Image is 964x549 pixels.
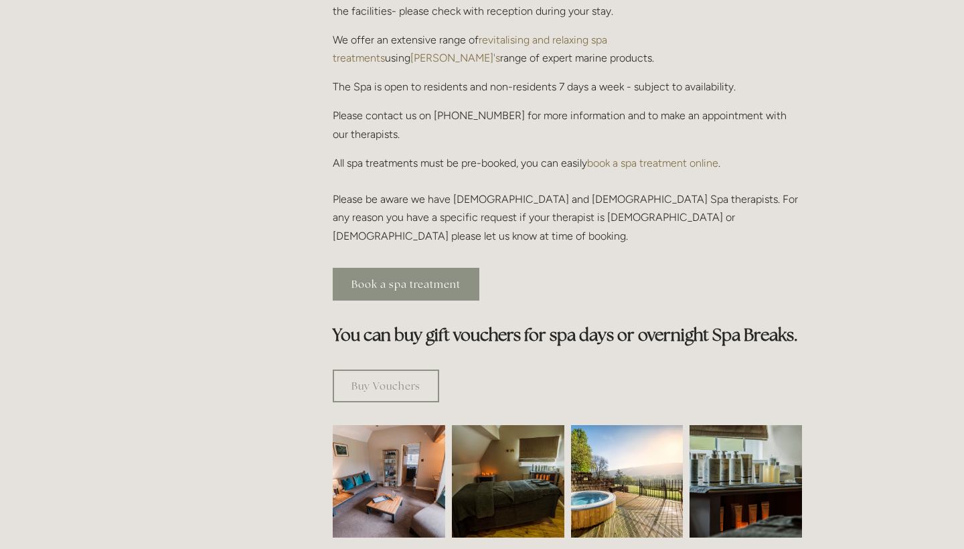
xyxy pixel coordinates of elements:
a: Buy Vouchers [333,370,439,402]
img: Outdoor jacuzzi with a view of the Peak District, Losehill House Hotel and Spa [571,425,684,538]
p: We offer an extensive range of using range of expert marine products. [333,31,802,67]
img: Waiting room, spa room, Losehill House Hotel and Spa [305,425,473,538]
img: Body creams in the spa room, Losehill House Hotel and Spa [661,425,830,538]
a: Book a spa treatment [333,268,479,301]
a: [PERSON_NAME]'s [410,52,500,64]
p: The Spa is open to residents and non-residents 7 days a week - subject to availability. [333,78,802,96]
a: book a spa treatment online [587,157,718,169]
p: All spa treatments must be pre-booked, you can easily . Please be aware we have [DEMOGRAPHIC_DATA... [333,154,802,245]
p: Please contact us on [PHONE_NUMBER] for more information and to make an appointment with our ther... [333,106,802,143]
strong: You can buy gift vouchers for spa days or overnight Spa Breaks. [333,324,798,345]
img: Spa room, Losehill House Hotel and Spa [424,425,592,538]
